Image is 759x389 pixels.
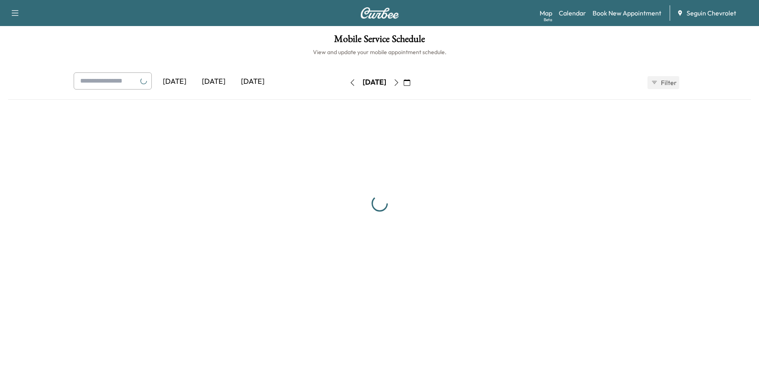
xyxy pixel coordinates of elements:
button: Filter [647,76,679,89]
div: [DATE] [155,72,194,91]
h1: Mobile Service Schedule [8,34,751,48]
a: Book New Appointment [593,8,661,18]
span: Filter [661,78,676,87]
h6: View and update your mobile appointment schedule. [8,48,751,56]
div: [DATE] [363,77,386,87]
img: Curbee Logo [360,7,399,19]
div: [DATE] [233,72,272,91]
a: MapBeta [540,8,552,18]
a: Calendar [559,8,586,18]
div: Beta [544,17,552,23]
div: [DATE] [194,72,233,91]
span: Seguin Chevrolet [687,8,736,18]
